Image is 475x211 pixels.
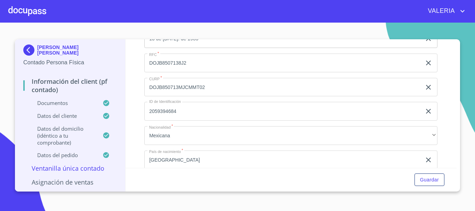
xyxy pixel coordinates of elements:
p: Datos del pedido [23,152,103,159]
p: Ventanilla única contado [23,164,117,172]
span: VALERIA [423,6,459,17]
div: Mexicana [144,126,437,145]
p: [PERSON_NAME] [PERSON_NAME] [37,44,117,56]
p: Asignación de Ventas [23,178,117,186]
p: Información del Client (PF contado) [23,77,117,94]
button: Guardar [414,173,444,186]
button: clear input [424,156,433,164]
p: Contado Persona Física [23,58,117,67]
p: Documentos [23,99,103,106]
p: Datos del cliente [23,112,103,119]
button: clear input [424,59,433,67]
button: account of current user [423,6,467,17]
div: [PERSON_NAME] [PERSON_NAME] [23,44,117,58]
span: Guardar [420,176,439,184]
img: Docupass spot blue [23,44,37,56]
button: clear input [424,107,433,115]
button: clear input [424,83,433,91]
p: Datos del domicilio (idéntico a tu comprobante) [23,125,103,146]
